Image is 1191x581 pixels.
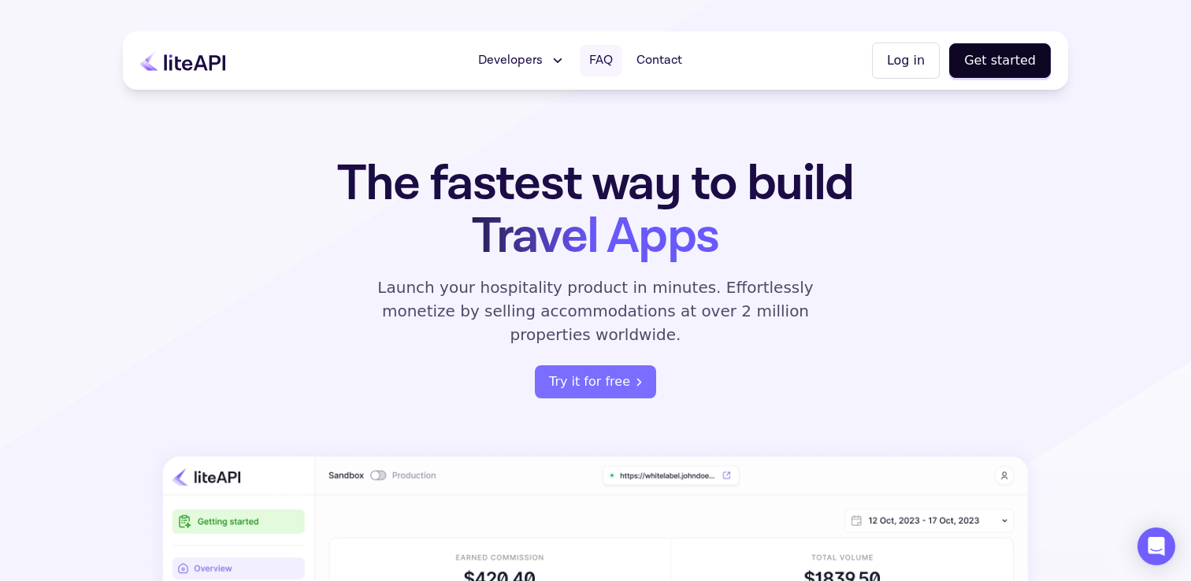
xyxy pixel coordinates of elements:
a: FAQ [580,45,622,76]
button: Get started [949,43,1051,78]
button: Try it for free [535,365,656,398]
span: Travel Apps [472,204,718,269]
span: Developers [478,51,543,70]
a: Contact [627,45,692,76]
a: register [535,365,656,398]
div: Open Intercom Messenger [1137,527,1175,565]
button: Log in [872,43,940,79]
button: Developers [469,45,575,76]
span: FAQ [589,51,613,70]
p: Launch your hospitality product in minutes. Effortlessly monetize by selling accommodations at ov... [359,276,832,346]
h1: The fastest way to build [288,157,903,263]
span: Contact [636,51,682,70]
